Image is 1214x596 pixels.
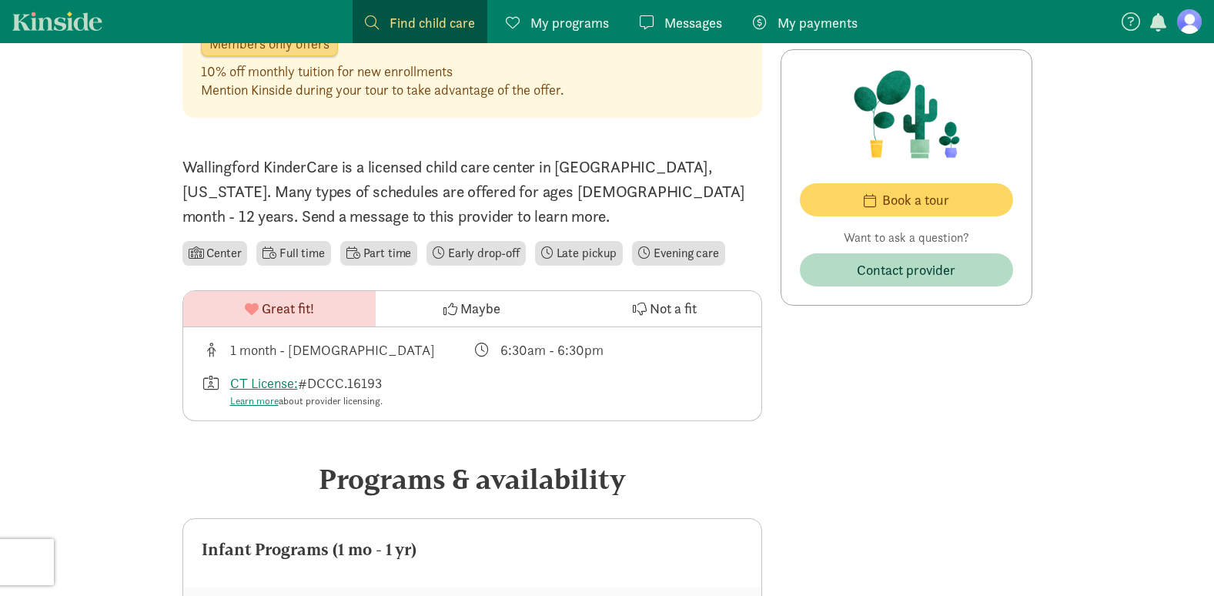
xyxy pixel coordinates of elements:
button: Not a fit [568,291,761,326]
span: Maybe [460,298,500,319]
li: Evening care [632,241,725,266]
li: Early drop-off [426,241,526,266]
div: License number [202,373,473,409]
li: Late pickup [535,241,623,266]
div: Class schedule [472,340,743,360]
div: about provider licensing. [230,393,383,409]
div: 6:30am - 6:30pm [500,340,604,360]
li: Full time [256,241,330,266]
p: Wallingford KinderCare is a licensed child care center in [GEOGRAPHIC_DATA], [US_STATE]. Many typ... [182,155,762,229]
div: Programs & availability [182,458,762,500]
div: Age range for children that this provider cares for [202,340,473,360]
button: Contact provider [800,253,1013,286]
a: CT License: [230,374,298,392]
div: 10% off monthly tuition for new enrollments [201,62,564,81]
p: Want to ask a question? [800,229,1013,247]
span: Not a fit [650,298,697,319]
span: Find child care [390,12,475,33]
button: Maybe [376,291,568,326]
li: Center [182,241,248,266]
div: Infant Programs (1 mo - 1 yr) [202,537,743,562]
a: Kinside [12,12,102,31]
span: Contact provider [857,259,955,280]
span: Book a tour [882,189,949,210]
span: Great fit! [262,298,314,319]
button: Book a tour [800,183,1013,216]
div: #DCCC.16193 [230,373,383,409]
span: My payments [778,12,858,33]
li: Part time [340,241,417,266]
span: Members only offers [209,37,329,51]
button: Great fit! [183,291,376,326]
a: Learn more [230,394,279,407]
div: Mention Kinside during your tour to take advantage of the offer. [201,81,564,99]
div: 1 month - [DEMOGRAPHIC_DATA] [230,340,435,360]
span: Messages [664,12,722,33]
span: My programs [530,12,609,33]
